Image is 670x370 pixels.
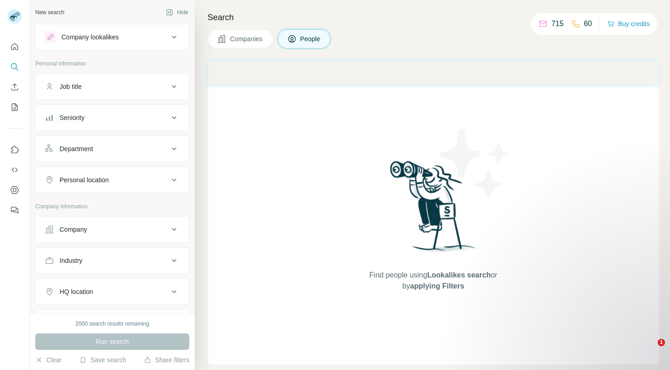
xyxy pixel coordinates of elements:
[36,169,189,191] button: Personal location
[35,355,61,365] button: Clear
[144,355,189,365] button: Share filters
[584,18,592,29] p: 60
[230,34,264,44] span: Companies
[61,33,119,42] div: Company lookalikes
[551,18,564,29] p: 715
[7,79,22,95] button: Enrich CSV
[7,162,22,178] button: Use Surfe API
[7,59,22,75] button: Search
[7,202,22,218] button: Feedback
[35,8,64,16] div: New search
[410,282,464,290] span: applying Filters
[36,281,189,303] button: HQ location
[300,34,321,44] span: People
[7,38,22,55] button: Quick start
[60,256,82,265] div: Industry
[60,82,82,91] div: Job title
[7,99,22,115] button: My lists
[36,250,189,272] button: Industry
[60,113,84,122] div: Seniority
[79,355,126,365] button: Save search
[60,287,93,296] div: HQ location
[35,60,189,68] p: Personal information
[658,339,665,346] span: 1
[36,76,189,98] button: Job title
[76,320,149,328] div: 2000 search results remaining
[36,312,189,334] button: Annual revenue ($)
[639,339,661,361] iframe: Intercom live chat
[36,218,189,240] button: Company
[7,182,22,198] button: Dashboard
[427,271,491,279] span: Lookalikes search
[208,11,659,24] h4: Search
[35,202,189,211] p: Company information
[208,61,659,86] iframe: Banner
[434,122,516,205] img: Surfe Illustration - Stars
[386,158,481,261] img: Surfe Illustration - Woman searching with binoculars
[60,144,93,153] div: Department
[7,141,22,158] button: Use Surfe on LinkedIn
[36,107,189,129] button: Seniority
[607,17,650,30] button: Buy credits
[36,138,189,160] button: Department
[60,175,109,185] div: Personal location
[159,5,195,19] button: Hide
[36,26,189,48] button: Company lookalikes
[60,225,87,234] div: Company
[360,270,506,292] span: Find people using or by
